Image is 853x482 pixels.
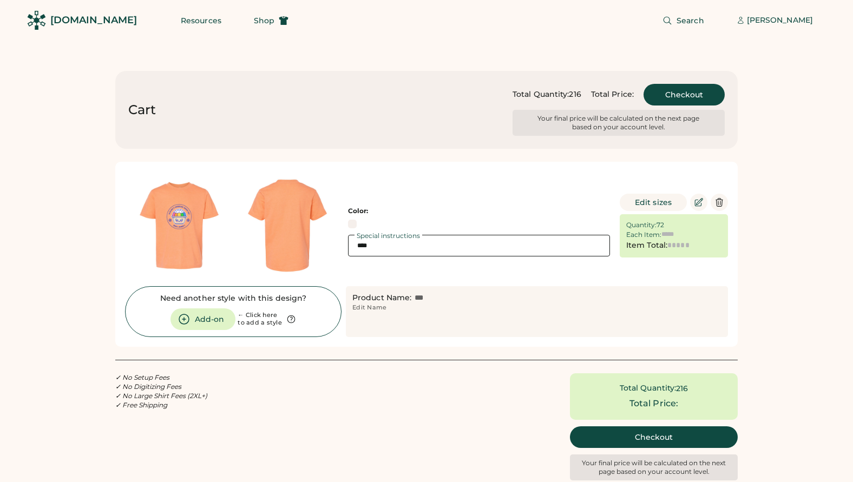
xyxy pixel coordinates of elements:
button: Edit Product [690,194,707,211]
em: ✓ Free Shipping [115,401,167,409]
div: [PERSON_NAME] [747,15,813,26]
div: Need another style with this design? [160,293,307,304]
div: Special instructions [355,233,422,239]
div: 72 [657,221,664,229]
div: Total Quantity: [513,89,569,100]
div: 216 [569,89,581,100]
div: Total Price: [629,397,679,410]
em: ✓ No Setup Fees [115,373,169,381]
div: 216 [676,384,688,393]
button: Shop [241,10,301,31]
img: generate-image [125,171,233,280]
div: Your final price will be calculated on the next page based on your account level. [574,459,733,476]
em: ✓ No Large Shirt Fees (2XL+) [115,392,207,400]
button: Checkout [570,426,738,448]
div: Product Name: [352,293,411,303]
button: Resources [168,10,234,31]
div: Quantity: [626,221,657,229]
div: Total Quantity: [620,383,677,394]
div: Item Total: [626,240,667,251]
img: generate-image [233,171,342,280]
img: Rendered Logo - Screens [27,11,46,30]
div: Your final price will be calculated on the next page based on your account level. [535,114,703,131]
button: Add-on [170,308,235,330]
div: [DOMAIN_NAME] [50,14,137,27]
div: Total Price: [591,89,634,100]
div: Edit Name [352,303,386,312]
button: Delete [711,194,728,211]
span: Search [677,17,704,24]
em: ✓ No Digitizing Fees [115,382,181,391]
div: ← Click here to add a style [238,312,282,327]
strong: Color: [348,207,368,215]
div: Each Item: [626,230,661,239]
button: Search [649,10,717,31]
button: Checkout [644,84,725,105]
div: Cart [128,101,156,118]
span: Shop [254,17,274,24]
button: Edit sizes [620,194,687,211]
